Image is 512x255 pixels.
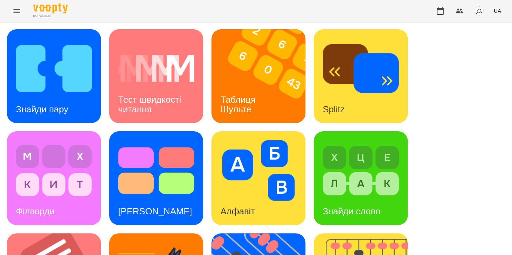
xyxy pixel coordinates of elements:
[118,206,192,216] h3: [PERSON_NAME]
[8,3,25,19] button: Menu
[314,131,408,225] a: Знайди словоЗнайди слово
[323,38,399,99] img: Splitz
[109,131,203,225] a: Тест Струпа[PERSON_NAME]
[118,38,194,99] img: Тест швидкості читання
[211,29,305,123] a: Таблиця ШультеТаблиця Шульте
[118,94,183,114] h3: Тест швидкості читання
[7,131,101,225] a: ФілвордиФілворди
[323,206,380,216] h3: Знайди слово
[220,94,258,114] h3: Таблиця Шульте
[323,140,399,201] img: Знайди слово
[323,104,345,114] h3: Splitz
[220,140,296,201] img: Алфавіт
[211,131,305,225] a: АлфавітАлфавіт
[494,7,501,14] span: UA
[16,38,92,99] img: Знайди пару
[211,29,314,123] img: Таблиця Шульте
[474,6,484,16] img: avatar_s.png
[16,206,55,216] h3: Філворди
[220,206,255,216] h3: Алфавіт
[7,29,101,123] a: Знайди паруЗнайди пару
[33,14,68,19] span: For Business
[109,29,203,123] a: Тест швидкості читанняТест швидкості читання
[33,3,68,13] img: Voopty Logo
[491,4,504,17] button: UA
[16,104,68,114] h3: Знайди пару
[118,140,194,201] img: Тест Струпа
[16,140,92,201] img: Філворди
[314,29,408,123] a: SplitzSplitz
